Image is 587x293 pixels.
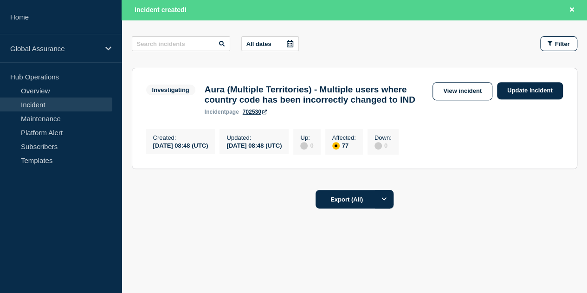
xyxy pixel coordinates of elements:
div: [DATE] 08:48 (UTC) [153,141,208,149]
span: Filter [555,40,570,47]
div: [DATE] 08:48 (UTC) [226,141,282,149]
p: Up : [300,134,313,141]
div: 0 [374,141,392,150]
button: Filter [540,36,577,51]
a: Update incident [497,82,563,99]
span: Investigating [146,85,195,95]
a: View incident [432,82,492,100]
p: Global Assurance [10,45,99,52]
button: All dates [241,36,299,51]
div: affected [332,142,340,150]
input: Search incidents [132,36,230,51]
span: incident [205,109,226,115]
div: disabled [300,142,308,150]
p: Created : [153,134,208,141]
p: page [205,109,239,115]
div: disabled [374,142,382,150]
p: Updated : [226,134,282,141]
span: Incident created! [135,6,187,13]
div: 77 [332,141,356,150]
button: Options [375,190,393,208]
p: All dates [246,40,271,47]
h3: Aura (Multiple Territories) - Multiple users where country code has been incorrectly changed to IND [205,85,428,105]
p: Down : [374,134,392,141]
p: Affected : [332,134,356,141]
div: 0 [300,141,313,150]
button: Close banner [566,5,578,15]
a: 702530 [243,109,267,115]
button: Export (All) [316,190,393,208]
